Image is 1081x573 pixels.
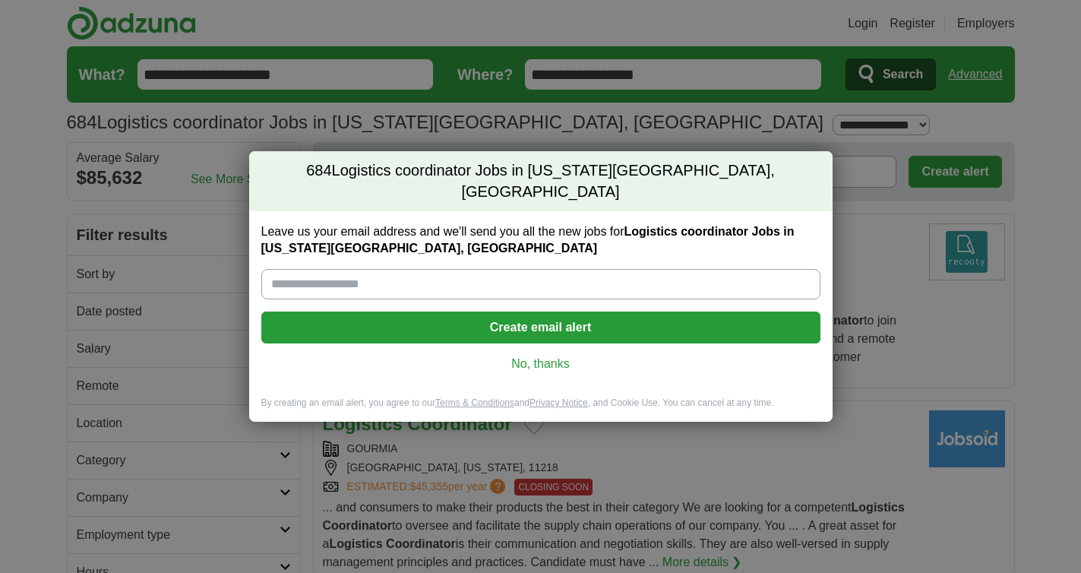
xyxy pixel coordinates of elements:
button: Create email alert [261,312,820,343]
label: Leave us your email address and we'll send you all the new jobs for [261,223,820,257]
h2: Logistics coordinator Jobs in [US_STATE][GEOGRAPHIC_DATA], [GEOGRAPHIC_DATA] [249,151,833,211]
a: Privacy Notice [529,397,588,408]
div: By creating an email alert, you agree to our and , and Cookie Use. You can cancel at any time. [249,397,833,422]
a: No, thanks [273,356,808,372]
a: Terms & Conditions [435,397,514,408]
span: 684 [306,160,331,182]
